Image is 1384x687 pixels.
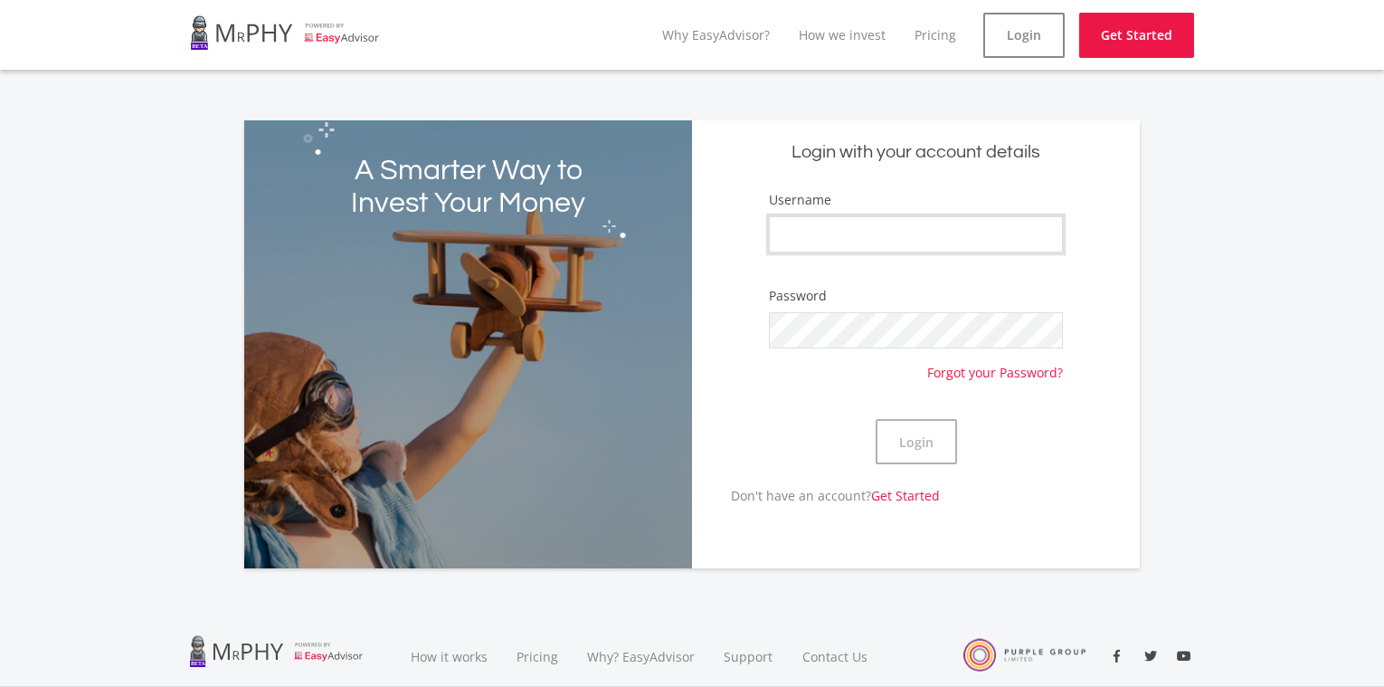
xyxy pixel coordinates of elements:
[706,140,1126,165] h5: Login with your account details
[709,626,788,687] a: Support
[1079,13,1194,58] a: Get Started
[871,487,940,504] a: Get Started
[876,419,957,464] button: Login
[799,26,886,43] a: How we invest
[915,26,956,43] a: Pricing
[334,155,602,220] h2: A Smarter Way to Invest Your Money
[983,13,1065,58] a: Login
[662,26,770,43] a: Why EasyAdvisor?
[769,191,831,209] label: Username
[927,348,1063,382] a: Forgot your Password?
[502,626,573,687] a: Pricing
[692,486,940,505] p: Don't have an account?
[788,626,884,687] a: Contact Us
[396,626,502,687] a: How it works
[769,287,827,305] label: Password
[573,626,709,687] a: Why? EasyAdvisor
